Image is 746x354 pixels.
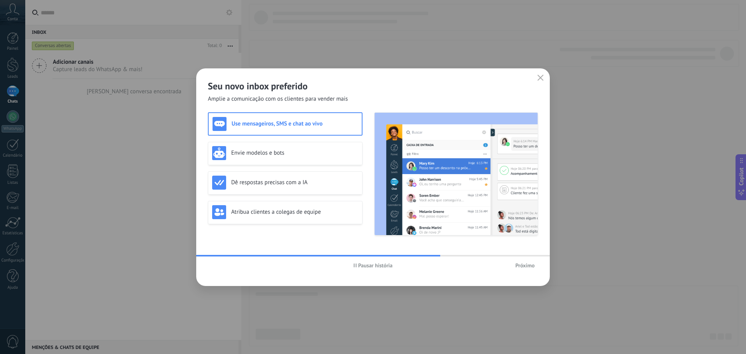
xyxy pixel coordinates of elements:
button: Próximo [512,260,538,271]
span: Próximo [515,263,535,268]
h3: Use mensageiros, SMS e chat ao vivo [232,120,358,127]
span: Amplie a comunicação com os clientes para vender mais [208,95,348,103]
h2: Seu novo inbox preferido [208,80,538,92]
h3: Dê respostas precisas com a IA [231,179,358,186]
h3: Atribua clientes a colegas de equipe [231,208,358,216]
button: Pausar história [350,260,396,271]
h3: Envie modelos e bots [231,149,358,157]
span: Pausar história [358,263,393,268]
